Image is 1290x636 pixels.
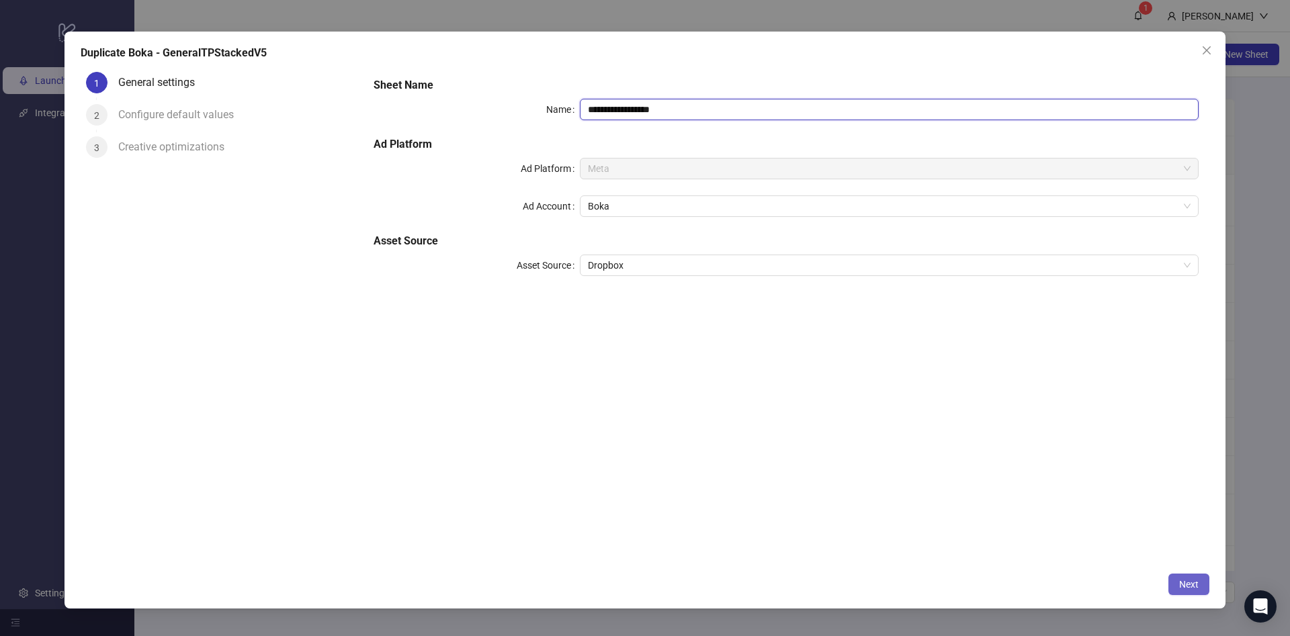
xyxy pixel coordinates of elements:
span: 2 [94,110,99,121]
span: Next [1179,579,1199,590]
div: Configure default values [118,104,245,126]
span: Meta [588,158,1191,179]
div: Duplicate Boka - GeneralTPStackedV5 [81,45,1209,61]
label: Ad Account [523,195,580,217]
h5: Ad Platform [374,136,1199,152]
span: 3 [94,142,99,153]
div: General settings [118,72,206,93]
span: close [1201,45,1212,56]
h5: Asset Source [374,233,1199,249]
button: Next [1168,574,1209,595]
div: Open Intercom Messenger [1244,590,1277,623]
label: Name [546,99,580,120]
span: Boka [588,196,1191,216]
input: Name [580,99,1199,120]
label: Ad Platform [521,158,580,179]
button: Close [1196,40,1217,61]
span: 1 [94,78,99,89]
span: Dropbox [588,255,1191,275]
div: Creative optimizations [118,136,235,158]
h5: Sheet Name [374,77,1199,93]
label: Asset Source [517,255,580,276]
